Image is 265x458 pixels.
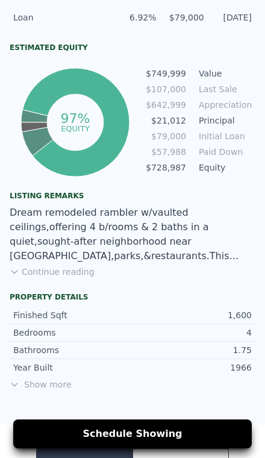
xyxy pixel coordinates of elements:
div: Property details [10,292,255,302]
td: $642,999 [145,98,187,111]
td: $107,000 [145,83,187,96]
td: Appreciation [196,98,251,111]
div: Listing remarks [10,191,255,201]
tspan: 97% [60,111,90,126]
td: Paid Down [196,145,251,158]
div: 1966 [132,362,252,374]
div: Finished Sqft [13,309,132,321]
div: Estimated Equity [10,43,255,52]
td: $728,987 [145,161,187,174]
td: Value [196,67,251,80]
td: Initial Loan [196,130,251,143]
tspan: equity [61,124,90,133]
td: Equity [196,161,251,174]
div: [DATE] [204,11,252,24]
td: $21,012 [145,114,187,127]
div: Bathrooms [13,344,132,356]
td: Principal [196,114,251,127]
div: Loan [13,11,108,24]
button: Schedule Showing [13,419,252,448]
div: 1.75 [132,344,252,356]
td: $57,988 [145,145,187,158]
div: $79,000 [157,11,204,24]
td: $79,000 [145,130,187,143]
div: 4 [132,327,252,339]
button: Continue reading [10,266,95,278]
div: Bedrooms [13,327,132,339]
td: $749,999 [145,67,187,80]
td: Last Sale [196,83,251,96]
div: Dream remodeled rambler w/vaulted ceilings,offering 4 b/rooms & 2 baths in a quiet,sought-after n... [10,205,255,263]
div: 1,600 [132,309,252,321]
div: Year Built [13,362,132,374]
span: Show more [10,378,255,391]
div: 6.92% [108,11,156,24]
